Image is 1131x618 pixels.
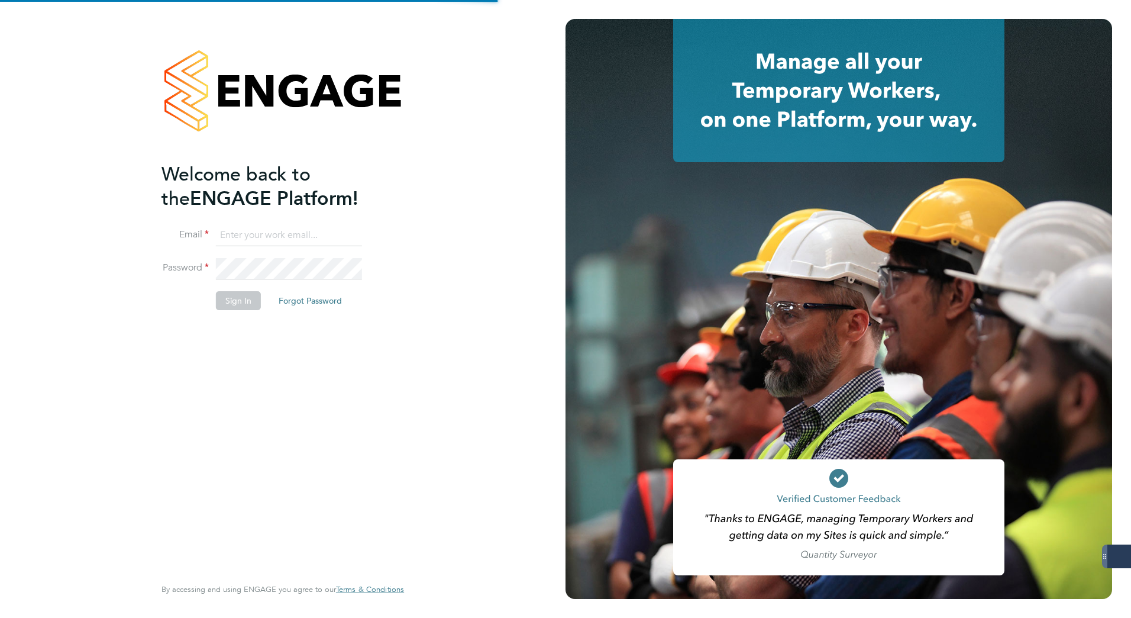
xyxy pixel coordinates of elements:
[216,225,362,246] input: Enter your work email...
[269,291,351,310] button: Forgot Password
[161,163,311,210] span: Welcome back to the
[161,262,209,274] label: Password
[161,162,392,211] h2: ENGAGE Platform!
[216,291,261,310] button: Sign In
[336,585,404,594] a: Terms & Conditions
[161,228,209,241] label: Email
[161,584,404,594] span: By accessing and using ENGAGE you agree to our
